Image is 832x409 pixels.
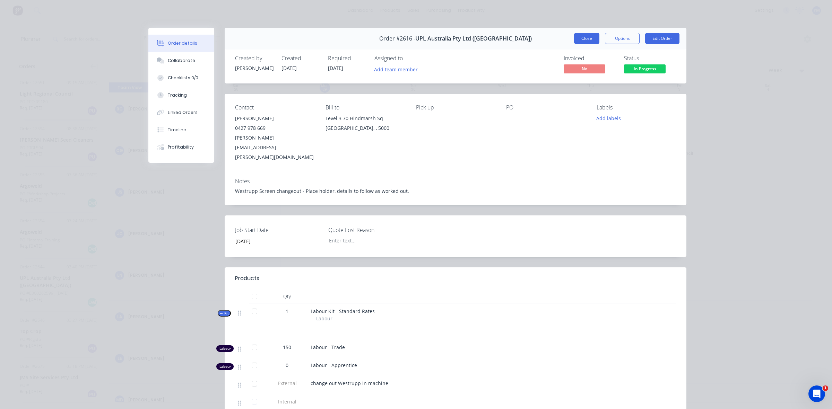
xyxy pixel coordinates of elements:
div: [PERSON_NAME]0427 978 669[PERSON_NAME][EMAIL_ADDRESS][PERSON_NAME][DOMAIN_NAME] [235,114,314,162]
span: Labour Kit - Standard Rates [311,308,375,314]
button: Edit Order [645,33,679,44]
span: [DATE] [281,65,297,71]
div: [PERSON_NAME][EMAIL_ADDRESS][PERSON_NAME][DOMAIN_NAME] [235,133,314,162]
div: Assigned to [374,55,444,62]
button: In Progress [624,64,666,75]
span: Labour [316,315,332,322]
div: Products [235,274,259,283]
div: 0427 978 669 [235,123,314,133]
label: Quote Lost Reason [328,226,415,234]
button: Tracking [148,87,214,104]
div: Invoiced [564,55,616,62]
div: Level 3 70 Hindmarsh Sq[GEOGRAPHIC_DATA], , 5000 [326,114,405,136]
input: Enter date [231,236,317,246]
div: Linked Orders [168,109,198,116]
span: In Progress [624,64,666,73]
span: 0 [286,362,288,369]
div: Contact [235,104,314,111]
div: Westrupp Screen changeout - Place holder, details to follow as worked out. [235,187,676,195]
button: Order details [148,35,214,52]
div: Created [281,55,320,62]
button: Add labels [593,114,625,123]
span: 1 [286,308,288,315]
button: Options [605,33,640,44]
div: [PERSON_NAME] [235,64,273,72]
label: Job Start Date [235,226,322,234]
div: Labour [216,345,234,352]
span: [DATE] [328,65,343,71]
div: Qty [266,290,308,303]
div: Bill to [326,104,405,111]
span: 150 [283,344,291,351]
span: change out Westrupp in machine [311,380,388,386]
span: 1 [823,385,828,391]
button: Timeline [148,121,214,139]
div: [GEOGRAPHIC_DATA], , 5000 [326,123,405,133]
div: [PERSON_NAME] [235,114,314,123]
div: Collaborate [168,57,195,64]
div: Pick up [416,104,495,111]
button: Close [574,33,599,44]
div: Created by [235,55,273,62]
div: Labels [597,104,676,111]
div: Level 3 70 Hindmarsh Sq [326,114,405,123]
div: Timeline [168,127,186,133]
button: Checklists 0/0 [148,69,214,87]
iframe: Intercom live chat [808,385,825,402]
button: Linked Orders [148,104,214,121]
div: Labour [216,363,234,370]
span: Order #2616 - [379,35,415,42]
span: Labour - Trade [311,344,345,350]
div: Required [328,55,366,62]
div: Profitability [168,144,194,150]
span: Labour - Apprentice [311,362,357,368]
div: Order details [168,40,197,46]
div: Tracking [168,92,187,98]
div: PO [506,104,586,111]
span: External [269,380,305,387]
div: Status [624,55,676,62]
button: Collaborate [148,52,214,69]
span: UPL Australia Pty Ltd ([GEOGRAPHIC_DATA]) [415,35,532,42]
button: Add team member [371,64,422,74]
button: Profitability [148,139,214,156]
span: No [564,64,605,73]
div: Checklists 0/0 [168,75,198,81]
button: Kit [218,310,231,317]
div: Notes [235,178,676,185]
span: Kit [220,311,229,316]
span: Internal [269,398,305,405]
button: Add team member [374,64,422,74]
